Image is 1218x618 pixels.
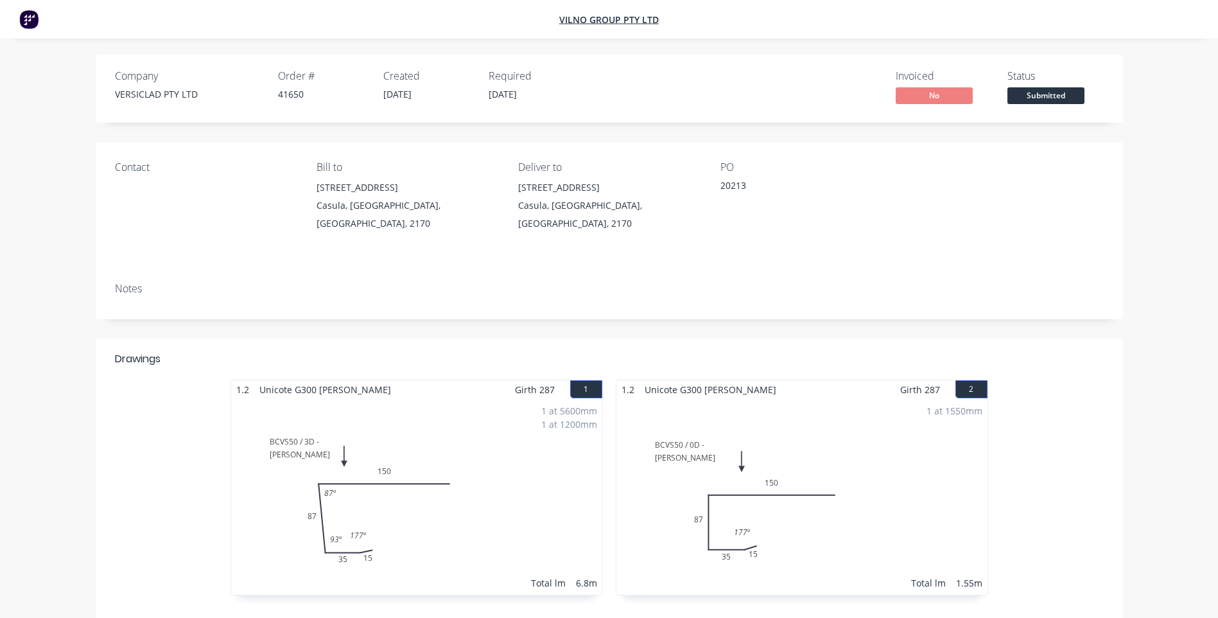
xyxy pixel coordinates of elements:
[518,197,699,233] div: Casula, [GEOGRAPHIC_DATA], [GEOGRAPHIC_DATA], 2170
[317,197,498,233] div: Casula, [GEOGRAPHIC_DATA], [GEOGRAPHIC_DATA], 2170
[383,70,473,82] div: Created
[231,399,602,595] div: BCVS50 / 3D -[PERSON_NAME]15358715087º93º177º1 at 5600mm1 at 1200mmTotal lm6.8m
[317,161,498,173] div: Bill to
[1007,87,1084,103] span: Submitted
[115,351,161,367] div: Drawings
[541,404,597,418] div: 1 at 5600mm
[616,399,987,595] div: BCVS50 / 0D -[PERSON_NAME]153587150177º1 at 1550mmTotal lm1.55m
[518,179,699,233] div: [STREET_ADDRESS]Casula, [GEOGRAPHIC_DATA], [GEOGRAPHIC_DATA], 2170
[515,380,555,399] span: Girth 287
[115,87,263,101] div: VERSICLAD PTY LTD
[278,87,368,101] div: 41650
[317,179,498,233] div: [STREET_ADDRESS]Casula, [GEOGRAPHIC_DATA], [GEOGRAPHIC_DATA], 2170
[956,576,982,590] div: 1.55m
[317,179,498,197] div: [STREET_ADDRESS]
[927,404,982,418] div: 1 at 1550mm
[518,161,699,173] div: Deliver to
[115,161,296,173] div: Contact
[720,179,881,197] div: 20213
[115,283,1104,295] div: Notes
[900,380,940,399] span: Girth 287
[616,380,639,399] span: 1.2
[231,380,254,399] span: 1.2
[896,70,992,82] div: Invoiced
[955,380,987,398] button: 2
[489,70,579,82] div: Required
[254,380,396,399] span: Unicote G300 [PERSON_NAME]
[115,70,263,82] div: Company
[911,576,946,590] div: Total lm
[576,576,597,590] div: 6.8m
[531,576,566,590] div: Total lm
[720,161,901,173] div: PO
[1007,70,1104,82] div: Status
[489,88,517,100] span: [DATE]
[518,179,699,197] div: [STREET_ADDRESS]
[19,10,39,29] img: Factory
[541,418,597,431] div: 1 at 1200mm
[278,70,368,82] div: Order #
[559,13,659,26] a: Vilno Group Pty Ltd
[383,88,412,100] span: [DATE]
[639,380,781,399] span: Unicote G300 [PERSON_NAME]
[896,87,973,103] span: No
[570,380,602,398] button: 1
